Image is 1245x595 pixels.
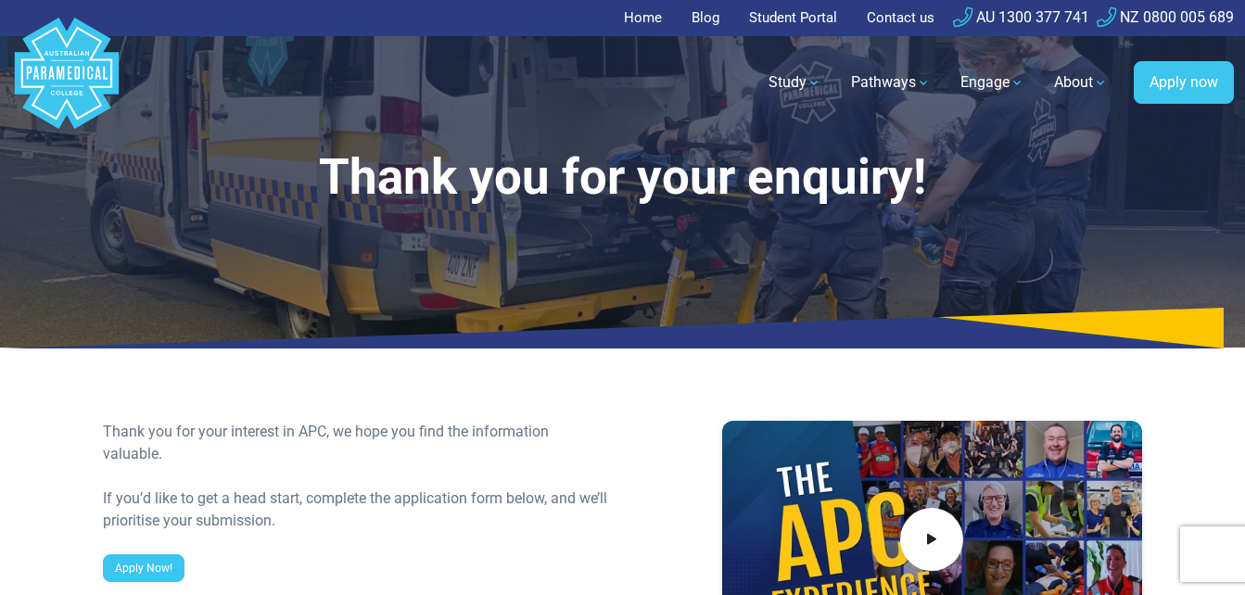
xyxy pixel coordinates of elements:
a: Engage [949,57,1035,108]
a: About [1043,57,1119,108]
a: Study [757,57,832,108]
h1: Thank you for your enquiry! [103,148,1142,207]
a: Apply now [1134,61,1234,104]
div: If you’d like to get a head start, complete the application form below, and we’ll prioritise your... [103,487,612,532]
a: NZ 0800 005 689 [1097,8,1234,26]
a: Australian Paramedical College [11,36,122,130]
a: Apply Now! [103,554,184,582]
a: Pathways [840,57,942,108]
div: Thank you for your interest in APC, we hope you find the information valuable. [103,421,612,465]
a: AU 1300 377 741 [953,8,1089,26]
